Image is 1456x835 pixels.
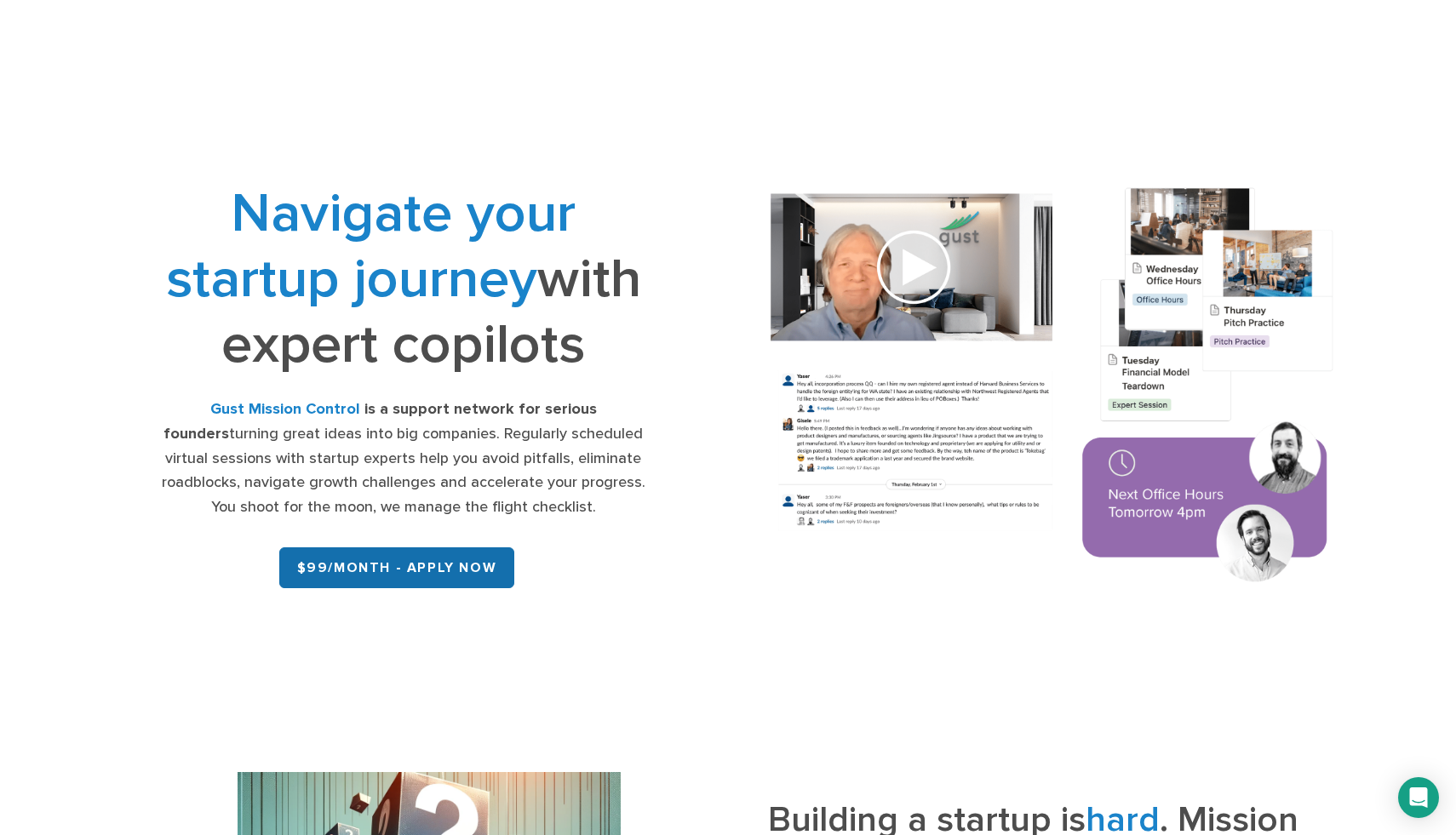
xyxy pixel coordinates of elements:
a: $99/month - APPLY NOW [279,547,515,588]
h1: with expert copilots [154,180,653,377]
strong: is a support network for serious founders [163,400,597,443]
div: Open Intercom Messenger [1398,777,1439,818]
span: Navigate your startup journey [166,180,576,312]
img: Composition of calendar events, a video call presentation, and chat rooms [741,165,1364,610]
strong: Gust Mission Control [210,400,360,418]
div: turning great ideas into big companies. Regularly scheduled virtual sessions with startup experts... [154,397,653,520]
